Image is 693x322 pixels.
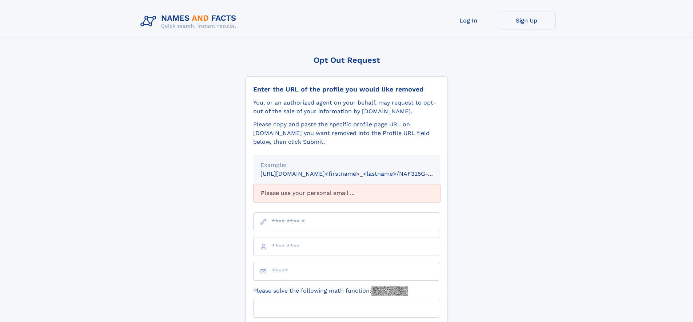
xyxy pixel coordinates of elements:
div: Enter the URL of the profile you would like removed [253,85,440,93]
div: Please copy and paste the specific profile page URL on [DOMAIN_NAME] you want removed into the Pr... [253,120,440,146]
a: Log In [439,12,498,29]
small: [URL][DOMAIN_NAME]<firstname>_<lastname>/NAF325G-xxxxxxxx [260,170,454,177]
div: Please use your personal email ... [253,184,440,202]
div: You, or an authorized agent on your behalf, may request to opt-out of the sale of your informatio... [253,98,440,116]
label: Please solve the following math function: [253,286,408,296]
div: Example: [260,161,433,170]
img: Logo Names and Facts [138,12,242,31]
div: Opt Out Request [246,56,448,65]
a: Sign Up [498,12,556,29]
